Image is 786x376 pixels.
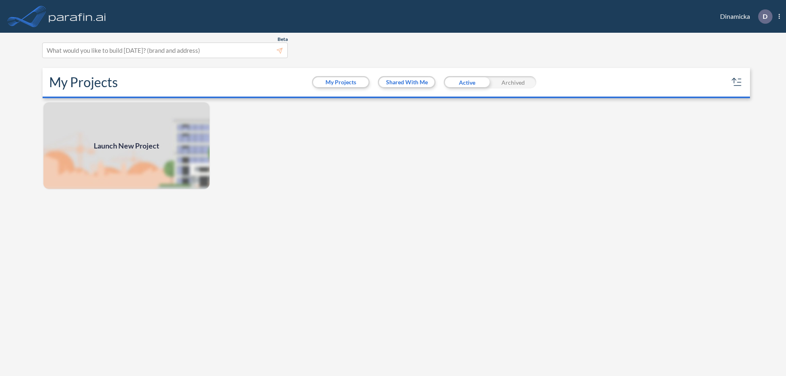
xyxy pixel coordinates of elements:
[49,74,118,90] h2: My Projects
[43,101,210,190] a: Launch New Project
[379,77,434,87] button: Shared With Me
[313,77,368,87] button: My Projects
[94,140,159,151] span: Launch New Project
[47,8,108,25] img: logo
[43,101,210,190] img: add
[444,76,490,88] div: Active
[730,76,743,89] button: sort
[278,36,288,43] span: Beta
[708,9,780,24] div: Dinamicka
[763,13,768,20] p: D
[490,76,536,88] div: Archived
